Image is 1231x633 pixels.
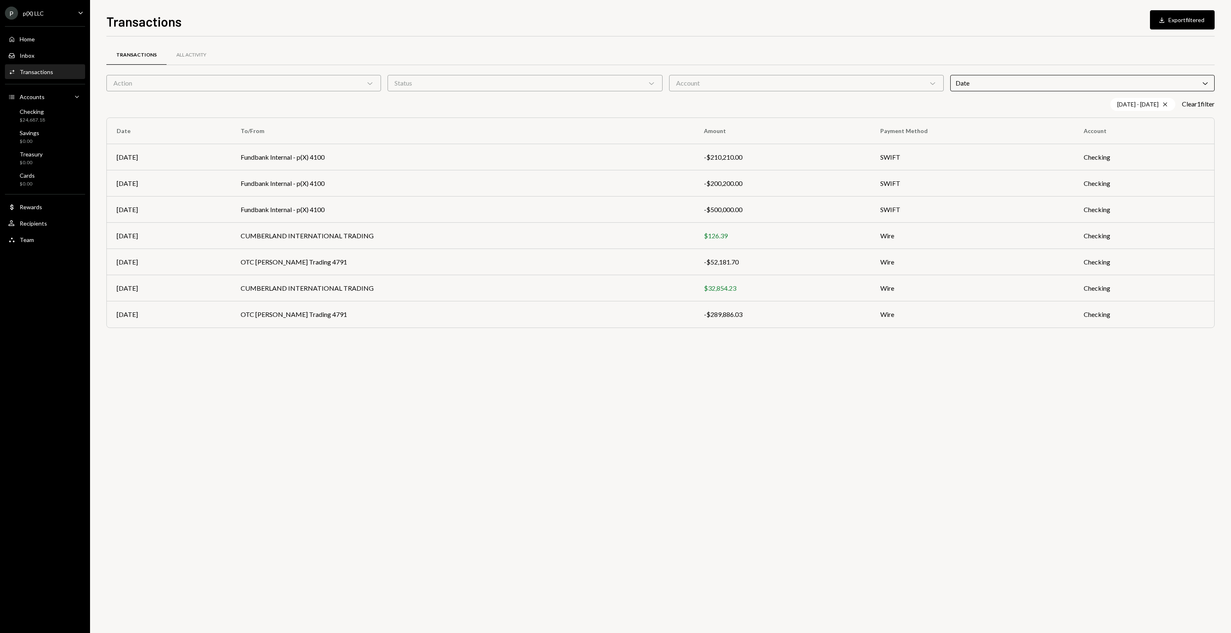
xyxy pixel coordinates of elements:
div: Cards [20,172,35,179]
div: All Activity [176,52,206,59]
td: Checking [1074,197,1214,223]
a: Home [5,32,85,46]
a: Transactions [106,45,167,66]
a: Recipients [5,216,85,231]
div: $0.00 [20,181,35,188]
div: [DATE] [117,152,221,162]
th: To/From [231,118,694,144]
td: OTC [PERSON_NAME] Trading 4791 [231,249,694,275]
td: Wire [870,249,1074,275]
a: Inbox [5,48,85,63]
a: Accounts [5,89,85,104]
div: [DATE] [117,231,221,241]
td: CUMBERLAND INTERNATIONAL TRADING [231,223,694,249]
td: Checking [1074,301,1214,328]
td: Fundbank Internal - p(X) 4100 [231,170,694,197]
td: Checking [1074,223,1214,249]
td: Wire [870,223,1074,249]
td: Checking [1074,249,1214,275]
div: Savings [20,129,39,136]
td: CUMBERLAND INTERNATIONAL TRADING [231,275,694,301]
div: Treasury [20,151,43,158]
div: $0.00 [20,138,39,145]
td: OTC [PERSON_NAME] Trading 4791 [231,301,694,328]
td: Fundbank Internal - p(X) 4100 [231,144,694,170]
div: [DATE] [117,205,221,215]
div: -$500,000.00 [704,205,861,215]
div: Inbox [20,52,34,59]
div: -$210,210.00 [704,152,861,162]
a: Team [5,232,85,247]
div: [DATE] [117,310,221,319]
div: Transactions [20,68,53,75]
a: Transactions [5,64,85,79]
div: p(X) LLC [23,10,44,17]
a: Cards$0.00 [5,170,85,189]
th: Account [1074,118,1214,144]
a: Checking$24,687.18 [5,106,85,125]
h1: Transactions [106,13,182,29]
div: $32,854.23 [704,283,861,293]
button: Exportfiltered [1150,10,1215,29]
td: Wire [870,275,1074,301]
div: -$289,886.03 [704,310,861,319]
div: [DATE] [117,283,221,293]
td: Wire [870,301,1074,328]
div: Status [388,75,662,91]
th: Date [107,118,231,144]
div: Recipients [20,220,47,227]
th: Payment Method [870,118,1074,144]
td: Checking [1074,170,1214,197]
a: All Activity [167,45,216,66]
div: -$52,181.70 [704,257,861,267]
div: Action [106,75,381,91]
td: SWIFT [870,144,1074,170]
th: Amount [694,118,870,144]
td: Checking [1074,144,1214,170]
td: SWIFT [870,170,1074,197]
div: Checking [20,108,45,115]
a: Rewards [5,199,85,214]
div: Accounts [20,93,45,100]
div: -$200,200.00 [704,179,861,188]
div: Transactions [116,52,157,59]
div: [DATE] [117,179,221,188]
td: Fundbank Internal - p(X) 4100 [231,197,694,223]
div: Date [950,75,1215,91]
div: Team [20,236,34,243]
div: Home [20,36,35,43]
div: Account [669,75,944,91]
div: P [5,7,18,20]
div: [DATE] [117,257,221,267]
div: [DATE] - [DATE] [1110,98,1175,111]
a: Treasury$0.00 [5,148,85,168]
div: $0.00 [20,159,43,166]
div: $126.39 [704,231,861,241]
a: Savings$0.00 [5,127,85,147]
button: Clear1filter [1182,100,1215,109]
div: Rewards [20,203,42,210]
div: $24,687.18 [20,117,45,124]
td: Checking [1074,275,1214,301]
td: SWIFT [870,197,1074,223]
